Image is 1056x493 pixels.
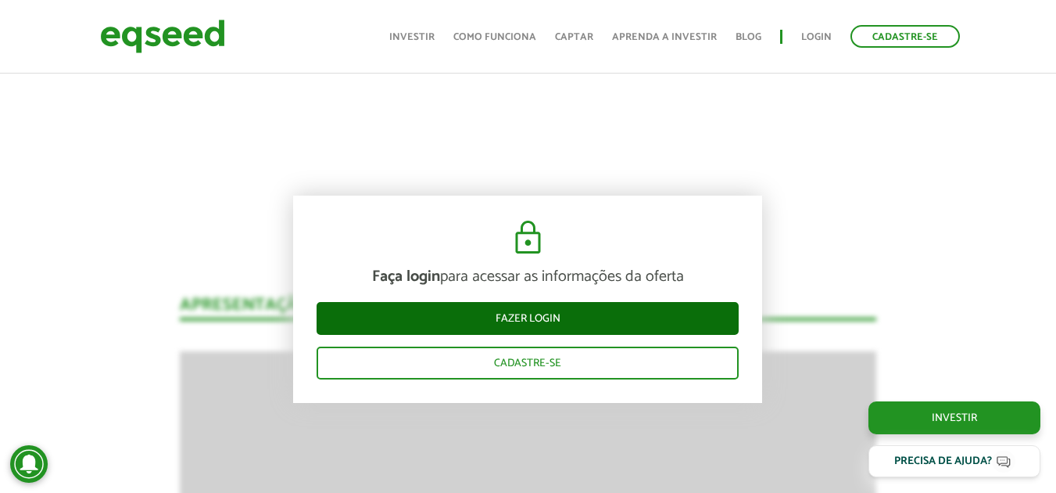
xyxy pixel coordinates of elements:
[317,347,739,380] a: Cadastre-se
[555,32,593,42] a: Captar
[612,32,717,42] a: Aprenda a investir
[801,32,832,42] a: Login
[453,32,536,42] a: Como funciona
[389,32,435,42] a: Investir
[100,16,225,57] img: EqSeed
[317,302,739,335] a: Fazer login
[317,268,739,286] p: para acessar as informações da oferta
[372,264,440,290] strong: Faça login
[868,401,1040,434] a: Investir
[850,25,960,48] a: Cadastre-se
[736,32,761,42] a: Blog
[509,219,547,257] img: cadeado.svg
